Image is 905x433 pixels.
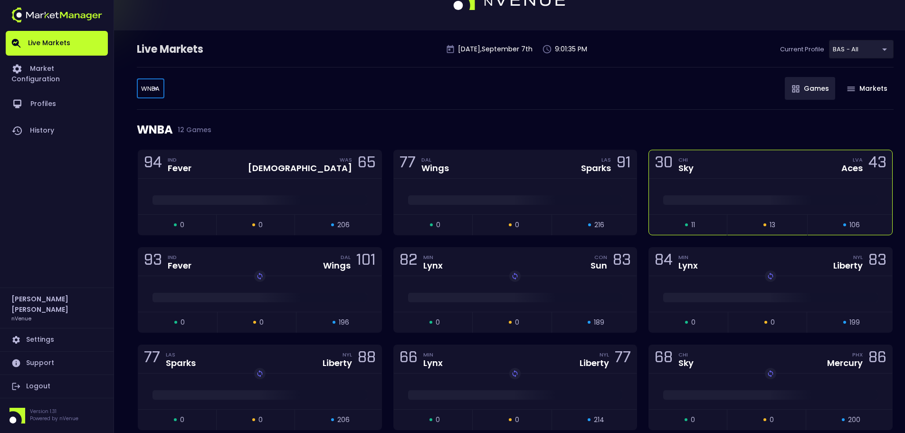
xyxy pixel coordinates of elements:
span: 206 [337,220,350,230]
div: Sky [678,164,694,173]
div: LAS [601,156,611,164]
div: MIN [423,351,443,358]
div: LAS [166,351,196,358]
div: PHX [852,351,863,358]
span: 11 [691,220,695,230]
div: Liberty [833,261,863,270]
div: 88 [358,350,376,368]
span: 12 Games [173,126,211,134]
div: Live Markets [137,42,253,57]
div: 86 [868,350,886,368]
span: 216 [594,220,604,230]
img: replayImg [256,272,264,280]
h3: nVenue [11,315,31,322]
a: Profiles [6,91,108,117]
a: Settings [6,328,108,351]
a: Support [6,352,108,375]
a: Logout [6,375,108,398]
div: LVA [853,156,863,164]
div: NYL [343,351,352,358]
div: Sky [678,359,694,367]
div: BAS - All [829,40,894,58]
div: Liberty [323,359,352,367]
div: Lynx [423,261,443,270]
div: 43 [868,155,886,173]
div: IND [168,253,191,261]
span: 196 [339,318,349,327]
span: 206 [337,415,350,425]
img: replayImg [511,272,519,280]
span: 0 [515,415,519,425]
img: replayImg [767,370,774,377]
div: Fever [168,261,191,270]
span: 106 [849,220,860,230]
p: 9:01:35 PM [555,44,587,54]
div: 83 [868,253,886,270]
div: CON [594,253,607,261]
a: History [6,117,108,144]
span: 0 [771,318,775,327]
div: Sun [591,261,607,270]
button: Games [785,77,835,100]
div: 68 [655,350,673,368]
div: 66 [400,350,418,368]
img: gameIcon [792,85,800,93]
a: Market Configuration [6,56,108,91]
p: Current Profile [780,45,824,54]
div: 91 [617,155,631,173]
p: [DATE] , September 7 th [458,44,533,54]
div: Aces [841,164,863,173]
span: 199 [849,318,860,327]
div: CHI [678,351,694,358]
span: 13 [770,220,775,230]
p: Powered by nVenue [30,415,78,422]
div: 101 [356,253,376,270]
span: 189 [594,318,604,327]
div: Sparks [581,164,611,173]
div: 77 [144,350,160,368]
div: DAL [341,253,351,261]
span: 0 [436,415,440,425]
span: 0 [259,318,264,327]
span: 0 [515,318,519,327]
div: Fever [168,164,191,173]
span: 0 [181,318,185,327]
div: 30 [655,155,673,173]
div: 82 [400,253,418,270]
span: 0 [436,220,440,230]
div: 83 [613,253,631,270]
div: BAS - All [137,79,164,98]
span: 200 [848,415,860,425]
div: NYL [600,351,609,358]
div: NYL [853,253,863,261]
div: WAS [340,156,352,164]
h2: [PERSON_NAME] [PERSON_NAME] [11,294,102,315]
div: MIN [678,253,698,261]
div: Mercury [827,359,863,367]
p: Version 1.31 [30,408,78,415]
div: 77 [400,155,416,173]
button: Markets [840,77,894,100]
span: 214 [594,415,604,425]
div: CHI [678,156,694,164]
div: Lynx [678,261,698,270]
span: 0 [180,415,184,425]
div: DAL [421,156,449,164]
div: [DEMOGRAPHIC_DATA] [248,164,352,173]
div: Liberty [580,359,609,367]
div: IND [168,156,191,164]
div: Sparks [166,359,196,367]
img: logo [11,8,102,22]
span: 0 [180,220,184,230]
span: 0 [515,220,519,230]
div: 94 [144,155,162,173]
span: 0 [691,415,695,425]
img: gameIcon [847,87,855,91]
div: 77 [615,350,631,368]
div: Lynx [423,359,443,367]
span: 0 [770,415,774,425]
a: Live Markets [6,31,108,56]
img: replayImg [511,370,519,377]
div: MIN [423,253,443,261]
span: 0 [258,415,263,425]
